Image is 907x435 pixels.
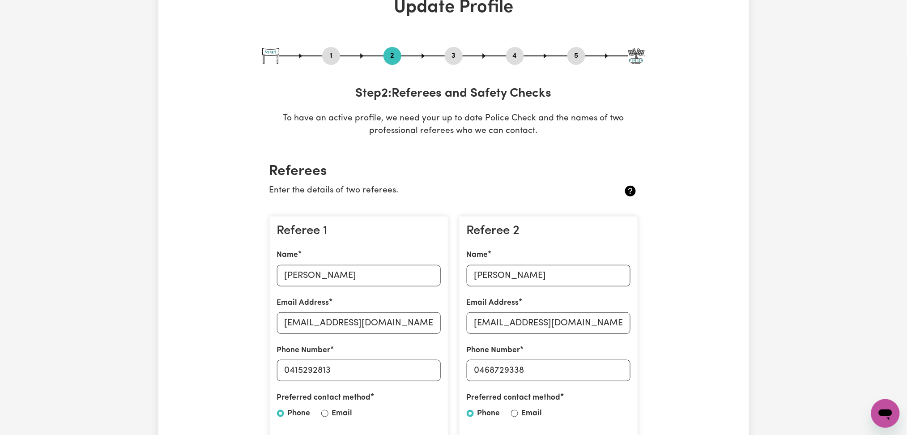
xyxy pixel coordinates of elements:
p: To have an active profile, we need your up to date Police Check and the names of two professional... [262,112,645,138]
label: Email [332,408,353,419]
label: Name [467,249,488,261]
button: Go to step 5 [567,50,585,62]
label: Phone Number [277,345,331,356]
label: Preferred contact method [277,392,371,404]
button: Go to step 1 [322,50,340,62]
button: Go to step 3 [445,50,463,62]
label: Email [522,408,542,419]
label: Email Address [277,297,329,309]
h3: Referee 1 [277,224,441,239]
h3: Step 2 : Referees and Safety Checks [262,86,645,102]
button: Go to step 2 [383,50,401,62]
label: Phone [288,408,311,419]
iframe: Button to launch messaging window [871,399,900,428]
label: Phone Number [467,345,520,356]
button: Go to step 4 [506,50,524,62]
p: Enter the details of two referees. [269,184,577,197]
h3: Referee 2 [467,224,630,239]
label: Preferred contact method [467,392,561,404]
label: Phone [477,408,500,419]
h2: Referees [269,163,638,180]
label: Name [277,249,298,261]
label: Email Address [467,297,519,309]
